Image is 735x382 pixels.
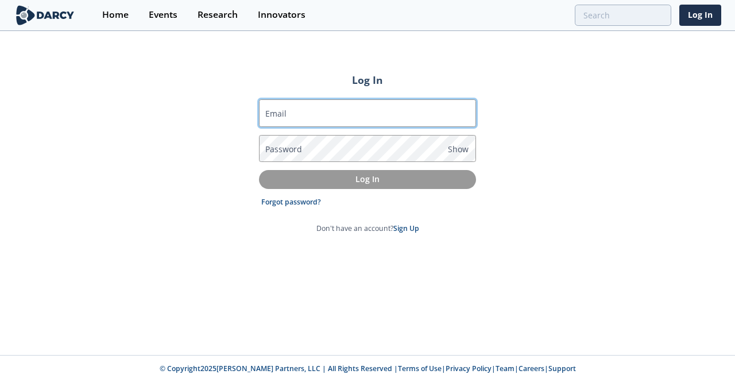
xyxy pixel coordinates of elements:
[448,143,469,155] span: Show
[149,10,177,20] div: Events
[265,107,287,119] label: Email
[198,10,238,20] div: Research
[102,10,129,20] div: Home
[446,364,492,373] a: Privacy Policy
[267,173,468,185] p: Log In
[265,143,302,155] label: Password
[393,223,419,233] a: Sign Up
[496,364,514,373] a: Team
[316,223,419,234] p: Don't have an account?
[14,5,76,25] img: logo-wide.svg
[16,364,719,374] p: © Copyright 2025 [PERSON_NAME] Partners, LLC | All Rights Reserved | | | | |
[548,364,576,373] a: Support
[398,364,442,373] a: Terms of Use
[261,197,321,207] a: Forgot password?
[519,364,544,373] a: Careers
[258,10,305,20] div: Innovators
[259,72,476,87] h2: Log In
[575,5,671,26] input: Advanced Search
[679,5,721,26] a: Log In
[259,170,476,189] button: Log In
